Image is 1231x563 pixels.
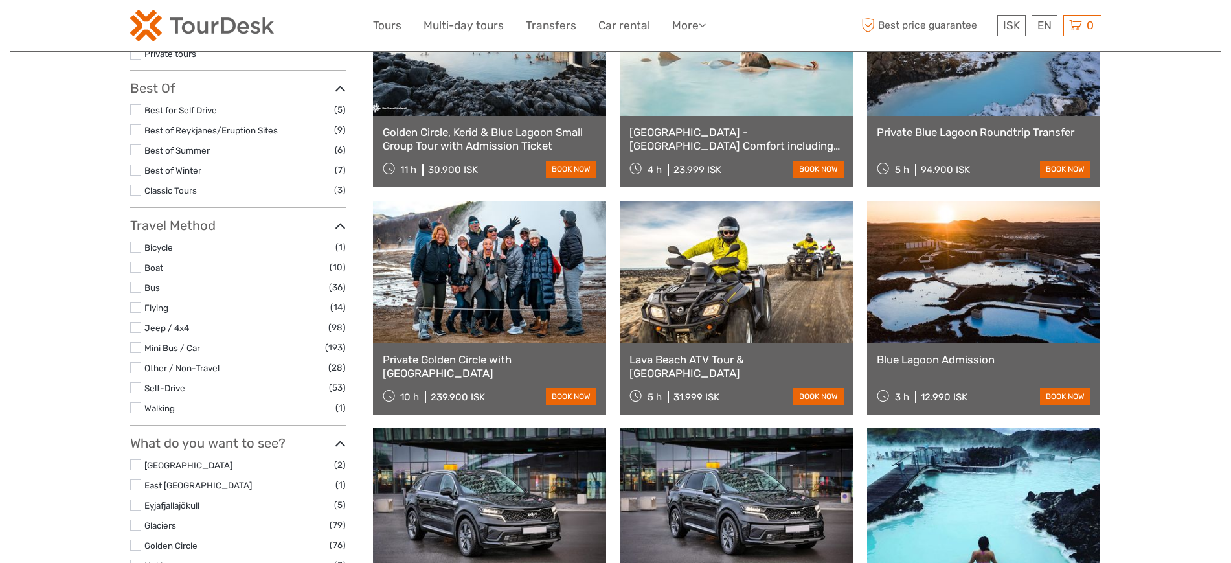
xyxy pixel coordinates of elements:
div: 12.990 ISK [921,391,967,403]
span: (1) [335,240,346,255]
a: Golden Circle [144,540,198,551]
a: Best of Reykjanes/Eruption Sites [144,125,278,135]
a: Other / Non-Travel [144,363,220,373]
span: 5 h [648,391,662,403]
span: (98) [328,320,346,335]
a: Best of Summer [144,145,210,155]
a: Bicycle [144,242,173,253]
span: (1) [335,477,346,492]
a: Private Blue Lagoon Roundtrip Transfer [877,126,1091,139]
a: Eyjafjallajökull [144,500,199,511]
a: Self-Drive [144,383,185,393]
span: (7) [335,163,346,178]
a: Bus [144,282,160,293]
img: 120-15d4194f-c635-41b9-a512-a3cb382bfb57_logo_small.png [130,10,274,41]
span: 11 h [400,164,416,176]
a: Flying [144,303,168,313]
a: Transfers [526,16,576,35]
span: (9) [334,122,346,137]
a: Boat [144,262,163,273]
a: book now [793,161,844,178]
span: 10 h [400,391,419,403]
a: Private tours [144,49,196,59]
h3: Best Of [130,80,346,96]
span: 0 [1085,19,1096,32]
a: Blue Lagoon Admission [877,353,1091,366]
div: 30.900 ISK [428,164,478,176]
a: Golden Circle, Kerid & Blue Lagoon Small Group Tour with Admission Ticket [383,126,597,152]
div: EN [1032,15,1057,36]
span: (10) [330,260,346,275]
p: We're away right now. Please check back later! [18,23,146,33]
a: book now [1040,388,1090,405]
a: book now [793,388,844,405]
a: Tours [373,16,401,35]
a: book now [1040,161,1090,178]
span: (3) [334,183,346,198]
span: 5 h [895,164,909,176]
a: Car rental [598,16,650,35]
h3: Travel Method [130,218,346,233]
span: Best price guarantee [859,15,994,36]
a: Multi-day tours [424,16,504,35]
span: (28) [328,360,346,375]
a: [GEOGRAPHIC_DATA] - [GEOGRAPHIC_DATA] Comfort including admission [629,126,844,152]
a: East [GEOGRAPHIC_DATA] [144,480,252,490]
span: ISK [1003,19,1020,32]
span: (5) [334,102,346,117]
span: (14) [330,300,346,315]
a: Private Golden Circle with [GEOGRAPHIC_DATA] [383,353,597,380]
span: (5) [334,498,346,512]
span: 4 h [648,164,662,176]
a: [GEOGRAPHIC_DATA] [144,460,232,470]
a: Best for Self Drive [144,105,217,115]
div: 94.900 ISK [921,164,970,176]
div: 31.999 ISK [673,391,719,403]
span: (1) [335,400,346,415]
button: Open LiveChat chat widget [149,20,164,36]
a: Walking [144,403,175,413]
span: (79) [330,518,346,533]
a: Jeep / 4x4 [144,323,189,333]
span: (36) [329,280,346,295]
span: (76) [330,538,346,553]
span: (6) [335,143,346,157]
a: Mini Bus / Car [144,343,200,353]
div: 239.900 ISK [431,391,485,403]
a: Best of Winter [144,165,201,176]
a: book now [546,161,596,178]
a: More [672,16,706,35]
a: Glaciers [144,520,176,531]
span: (53) [329,380,346,395]
a: Classic Tours [144,185,197,196]
span: (2) [334,457,346,472]
span: 3 h [895,391,909,403]
h3: What do you want to see? [130,435,346,451]
span: (193) [325,340,346,355]
a: book now [546,388,596,405]
div: 23.999 ISK [673,164,721,176]
a: Lava Beach ATV Tour & [GEOGRAPHIC_DATA] [629,353,844,380]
